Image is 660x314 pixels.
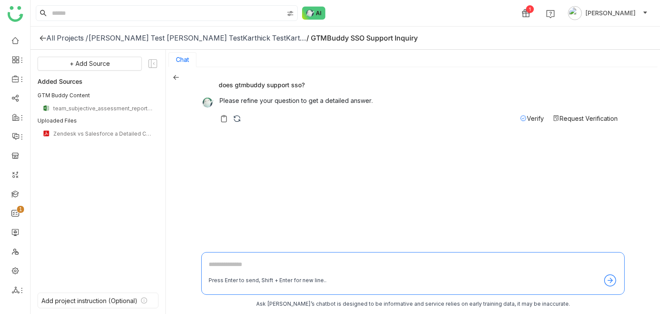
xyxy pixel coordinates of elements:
[220,114,228,123] img: copy-askbuddy.svg
[70,59,110,68] span: + Add Source
[41,297,137,304] div: Add project instruction (Optional)
[201,78,213,91] img: 684a961782a3912df7c0ce26
[43,130,50,137] img: pdf.svg
[19,205,22,214] p: 1
[38,92,158,99] div: GTM Buddy Content
[38,117,158,125] div: Uploaded Files
[585,8,636,18] span: [PERSON_NAME]
[88,34,306,42] div: [PERSON_NAME] Test [PERSON_NAME] TestKarthick TestKarthick TestKarthick Test
[43,105,50,112] img: xlsx.svg
[17,206,24,213] nz-badge-sup: 1
[176,56,189,63] button: Chat
[560,115,618,122] span: Request Verification
[7,6,23,22] img: logo
[546,10,555,18] img: help.svg
[526,5,534,13] div: 1
[302,7,326,20] img: ask-buddy-normal.svg
[233,114,241,123] img: regenerate-askbuddy.svg
[201,300,625,308] div: Ask [PERSON_NAME]’s chatbot is designed to be informative and service relies on early training da...
[46,34,88,42] div: All Projects /
[209,276,327,285] div: Press Enter to send, Shift + Enter for new line..
[38,57,142,71] button: + Add Source
[566,6,650,20] button: [PERSON_NAME]
[220,96,618,105] p: Please refine your question to get a detailed answer.
[306,34,418,42] div: / GTMBuddy SSO Support Inquiry
[568,6,582,20] img: avatar
[201,78,618,91] div: does gtmbuddy support sso?
[53,130,153,137] div: Zendesk vs Salesforce a Detailed Comparison (1) (1) (1) (2).pdf
[38,76,158,86] div: Added Sources
[287,10,294,17] img: search-type.svg
[53,105,153,112] div: team_subjective_assessment_report_[DATE]
[527,115,544,122] span: Verify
